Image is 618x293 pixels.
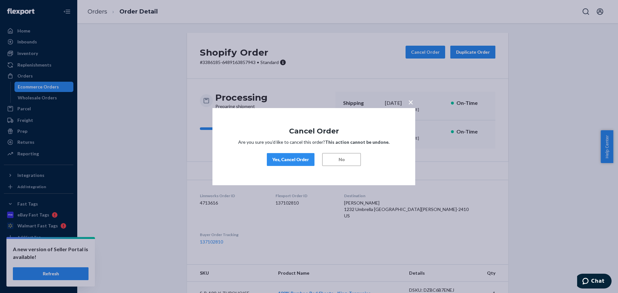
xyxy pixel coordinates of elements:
button: Yes, Cancel Order [267,153,314,166]
p: Are you sure you’d like to cancel this order? [232,139,396,145]
div: Yes, Cancel Order [272,156,309,163]
button: No [322,153,361,166]
h1: Cancel Order [232,127,396,135]
strong: This action cannot be undone. [325,139,389,145]
span: × [408,96,413,107]
iframe: Opens a widget where you can chat to one of our agents [577,274,612,290]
